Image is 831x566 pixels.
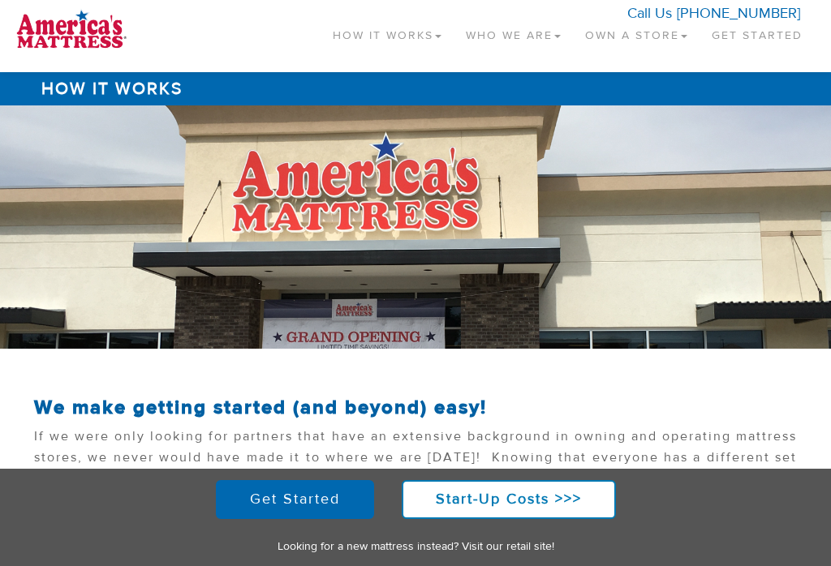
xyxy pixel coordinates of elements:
strong: Start-Up Costs >>> [436,490,582,508]
a: Get Started [700,8,815,56]
a: Get Started [216,480,374,519]
a: How It Works [321,8,454,56]
a: Who We Are [454,8,573,56]
span: Call Us [627,4,672,23]
p: If we were only looking for partners that have an extensive background in owning and operating ma... [34,427,797,560]
h2: We make getting started (and beyond) easy! [34,397,797,418]
a: Start-Up Costs >>> [402,480,616,519]
a: Looking for a new mattress instead? Visit our retail site! [278,539,554,554]
a: Own a Store [573,8,700,56]
img: logo [16,8,127,49]
h1: How it Works [34,72,797,105]
a: [PHONE_NUMBER] [677,4,800,23]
